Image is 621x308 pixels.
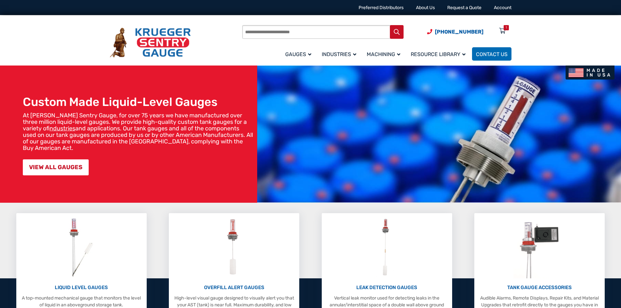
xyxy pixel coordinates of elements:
[363,46,407,62] a: Machining
[367,51,400,57] span: Machining
[478,284,601,291] p: TANK GAUGE ACCESSORIES
[20,284,143,291] p: LIQUID LEVEL GAUGES
[506,25,507,30] div: 1
[281,46,318,62] a: Gauges
[23,112,254,151] p: At [PERSON_NAME] Sentry Gauge, for over 75 years we have manufactured over three million liquid-l...
[435,29,483,35] span: [PHONE_NUMBER]
[322,51,356,57] span: Industries
[23,159,89,175] a: VIEW ALL GAUGES
[374,216,400,278] img: Leak Detection Gauges
[472,47,511,61] a: Contact Us
[172,284,296,291] p: OVERFILL ALERT GAUGES
[257,66,621,203] img: bg_hero_bannerksentry
[494,5,511,10] a: Account
[416,5,435,10] a: About Us
[220,216,249,278] img: Overfill Alert Gauges
[513,216,566,278] img: Tank Gauge Accessories
[359,5,404,10] a: Preferred Distributors
[110,28,191,58] img: Krueger Sentry Gauge
[407,46,472,62] a: Resource Library
[325,284,449,291] p: LEAK DETECTION GAUGES
[50,125,75,132] a: industries
[318,46,363,62] a: Industries
[411,51,466,57] span: Resource Library
[476,51,508,57] span: Contact Us
[427,28,483,36] a: Phone Number (920) 434-8860
[447,5,481,10] a: Request a Quote
[64,216,98,278] img: Liquid Level Gauges
[23,95,254,109] h1: Custom Made Liquid-Level Gauges
[566,66,614,80] img: Made In USA
[285,51,311,57] span: Gauges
